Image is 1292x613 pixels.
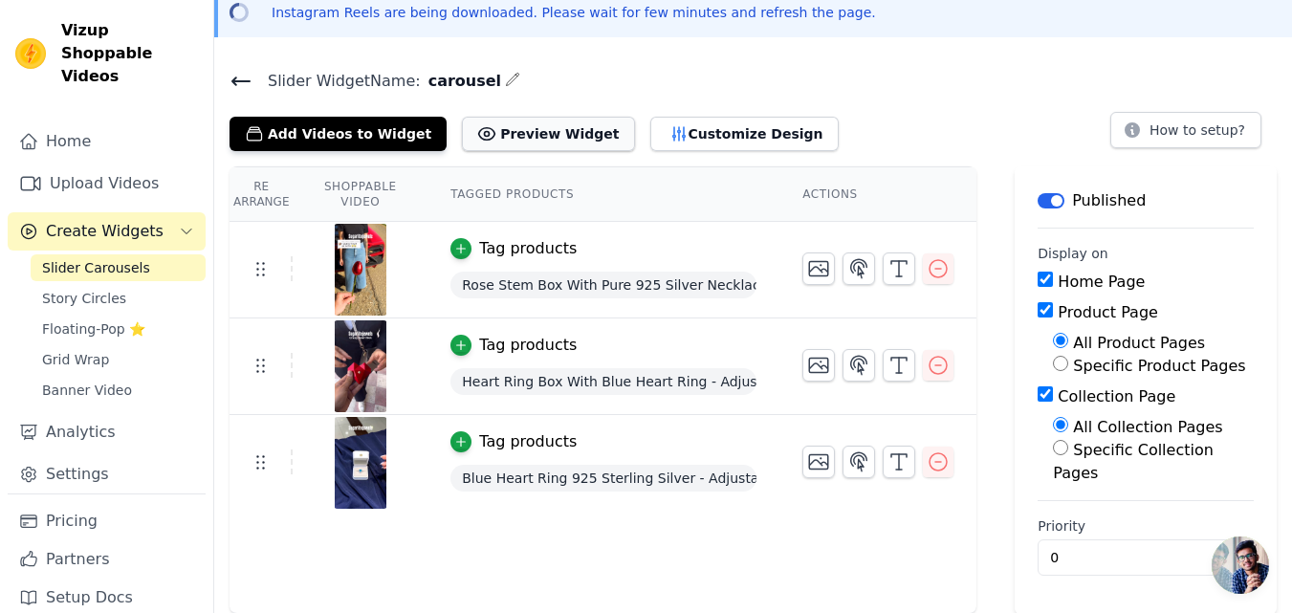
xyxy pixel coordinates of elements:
div: Edit Name [505,68,520,94]
button: Customize Design [650,117,839,151]
a: Story Circles [31,285,206,312]
button: Tag products [450,237,577,260]
button: Tag products [450,334,577,357]
span: Blue Heart Ring 925 Sterling Silver - Adjustable Size [450,465,756,492]
button: Add Videos to Widget [230,117,447,151]
div: Tag products [479,334,577,357]
legend: Display on [1038,244,1108,263]
label: All Collection Pages [1073,418,1222,436]
label: Specific Product Pages [1073,357,1245,375]
a: Upload Videos [8,164,206,203]
p: Published [1072,189,1146,212]
a: Floating-Pop ⭐ [31,316,206,342]
th: Actions [779,167,976,222]
span: carousel [421,70,501,93]
label: Specific Collection Pages [1053,441,1214,482]
th: Shoppable Video [293,167,427,222]
img: reel-preview-kdg70q-an.myshopify.com-3701177132144719961_9540589031.jpeg [334,320,387,412]
img: reel-preview-kdg70q-an.myshopify.com-3707101534679365329_9540589031.jpeg [334,417,387,509]
a: Banner Video [31,377,206,404]
span: Slider Carousels [42,258,150,277]
span: Floating-Pop ⭐ [42,319,145,339]
a: Settings [8,455,206,493]
button: Change Thumbnail [802,349,835,382]
div: Tag products [479,237,577,260]
button: Create Widgets [8,212,206,251]
th: Tagged Products [427,167,779,222]
label: Priority [1038,516,1254,536]
a: Analytics [8,413,206,451]
a: Partners [8,540,206,579]
button: Change Thumbnail [802,446,835,478]
button: How to setup? [1110,112,1261,148]
div: Open chat [1212,536,1269,594]
span: Rose Stem Box With Pure 925 Silver Necklace [450,272,756,298]
span: Vizup Shoppable Videos [61,19,198,88]
label: Collection Page [1058,387,1175,405]
label: Home Page [1058,273,1145,291]
img: reel-preview-kdg70q-an.myshopify.com-3693604740451334911_9540589031.jpeg [334,224,387,316]
a: How to setup? [1110,125,1261,143]
button: Preview Widget [462,117,634,151]
th: Re Arrange [230,167,293,222]
span: Banner Video [42,381,132,400]
span: Create Widgets [46,220,164,243]
button: Tag products [450,430,577,453]
a: Grid Wrap [31,346,206,373]
span: Heart Ring Box With Blue Heart Ring - Adjustable Size - Pure 925 Sterling Silver [450,368,756,395]
a: Home [8,122,206,161]
span: Slider Widget Name: [252,70,421,93]
span: Grid Wrap [42,350,109,369]
label: All Product Pages [1073,334,1205,352]
img: Vizup [15,38,46,69]
label: Product Page [1058,303,1158,321]
button: Change Thumbnail [802,252,835,285]
a: Slider Carousels [31,254,206,281]
a: Pricing [8,502,206,540]
div: Tag products [479,430,577,453]
span: Story Circles [42,289,126,308]
p: Instagram Reels are being downloaded. Please wait for few minutes and refresh the page. [272,3,876,22]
